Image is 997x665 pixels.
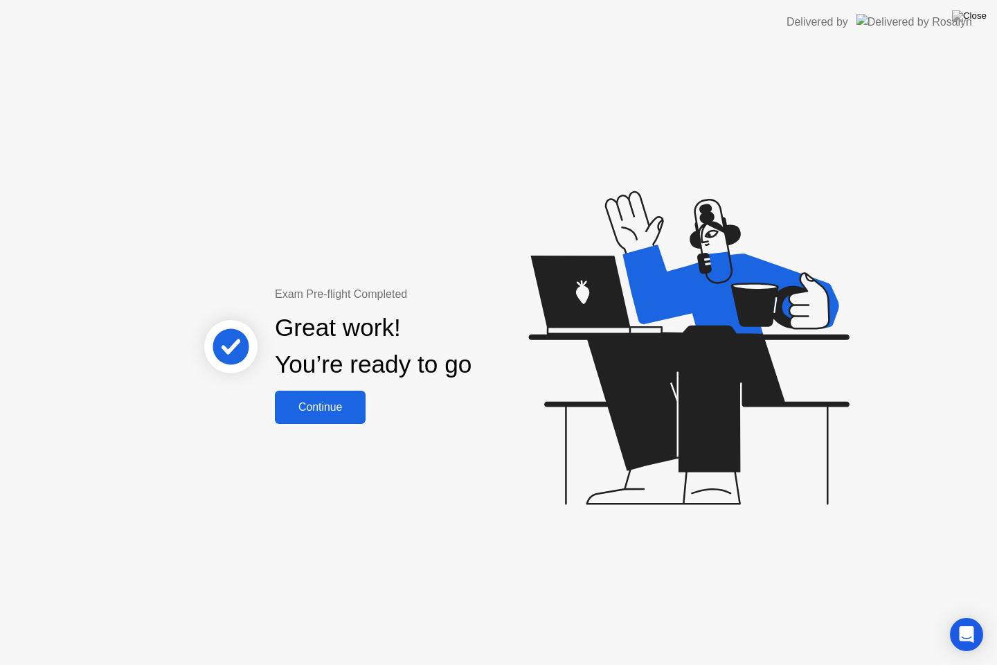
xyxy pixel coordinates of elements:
[856,14,972,30] img: Delivered by Rosalyn
[275,310,471,383] div: Great work! You’re ready to go
[950,618,983,651] div: Open Intercom Messenger
[279,401,361,414] div: Continue
[275,286,561,303] div: Exam Pre-flight Completed
[787,14,848,30] div: Delivered by
[952,10,987,21] img: Close
[275,391,366,424] button: Continue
